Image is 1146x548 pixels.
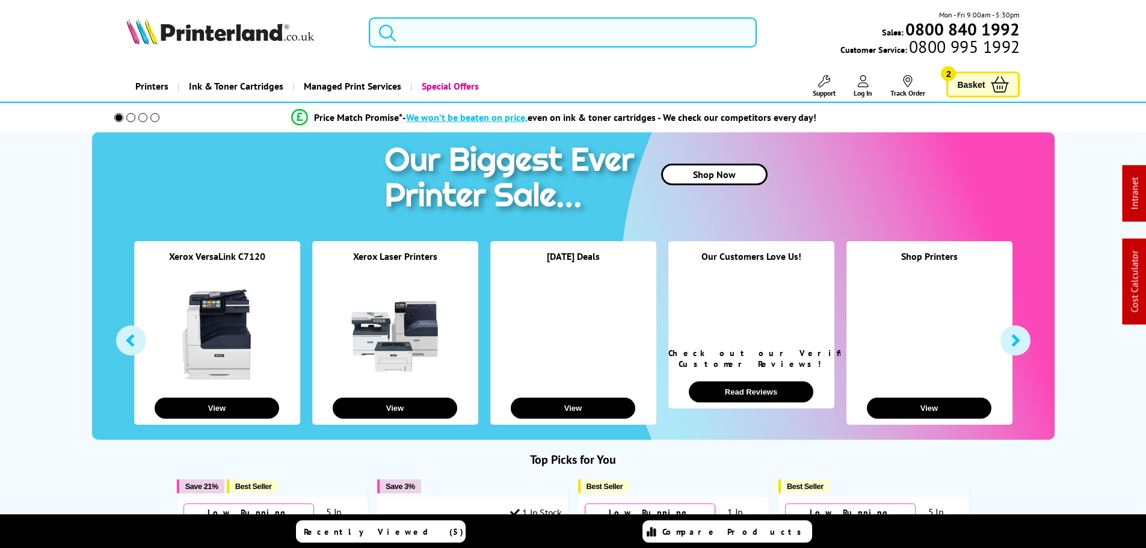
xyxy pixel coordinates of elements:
[333,398,457,419] button: View
[169,250,265,262] a: Xerox VersaLink C7120
[377,479,421,493] button: Save 3%
[183,503,314,532] div: Low Running Costs
[904,23,1020,35] a: 0800 840 1992
[585,503,715,532] div: Low Running Costs
[907,41,1020,52] span: 0800 995 1992
[668,250,834,277] div: Our Customers Love Us!
[410,71,488,102] a: Special Offers
[189,71,283,102] span: Ink & Toner Cartridges
[854,75,872,97] a: Log In
[785,503,916,532] div: Low Running Costs
[661,164,768,185] a: Shop Now
[304,526,464,537] span: Recently Viewed (5)
[296,520,466,543] a: Recently Viewed (5)
[854,88,872,97] span: Log In
[662,526,808,537] span: Compare Products
[126,71,177,102] a: Printers
[1129,251,1141,313] a: Cost Calculator
[715,506,762,530] div: 1 In Stock
[668,348,834,369] div: Check out our Verified Customer Reviews!
[185,482,218,491] span: Save 21%
[126,18,314,45] img: Printerland Logo
[882,26,904,38] span: Sales:
[402,111,816,123] div: - even on ink & toner cartridges - We check our competitors every day!
[587,482,623,491] span: Best Seller
[177,71,292,102] a: Ink & Toner Cartridges
[867,398,991,419] button: View
[778,479,830,493] button: Best Seller
[292,71,410,102] a: Managed Print Services
[939,9,1020,20] span: Mon - Fri 9:00am - 5:30pm
[813,88,836,97] span: Support
[957,76,985,93] span: Basket
[386,482,414,491] span: Save 3%
[314,111,402,123] span: Price Match Promise*
[155,398,279,419] button: View
[378,132,647,227] img: printer sale
[227,479,278,493] button: Best Seller
[126,18,354,47] a: Printerland Logo
[235,482,272,491] span: Best Seller
[578,479,629,493] button: Best Seller
[510,506,562,519] div: 1 In Stock
[177,479,224,493] button: Save 21%
[353,250,437,262] a: Xerox Laser Printers
[946,72,1020,97] a: Basket 2
[890,75,925,97] a: Track Order
[813,75,836,97] a: Support
[916,506,963,530] div: 5 In Stock
[642,520,812,543] a: Compare Products
[98,107,1011,128] li: modal_Promise
[689,381,813,402] button: Read Reviews
[840,41,1020,55] span: Customer Service:
[941,66,956,81] span: 2
[846,250,1012,277] div: Shop Printers
[511,398,635,419] button: View
[314,506,361,530] div: 5 In Stock
[787,482,824,491] span: Best Seller
[490,250,656,277] div: [DATE] Deals
[406,111,528,123] span: We won’t be beaten on price,
[1129,177,1141,210] a: Intranet
[905,18,1020,40] b: 0800 840 1992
